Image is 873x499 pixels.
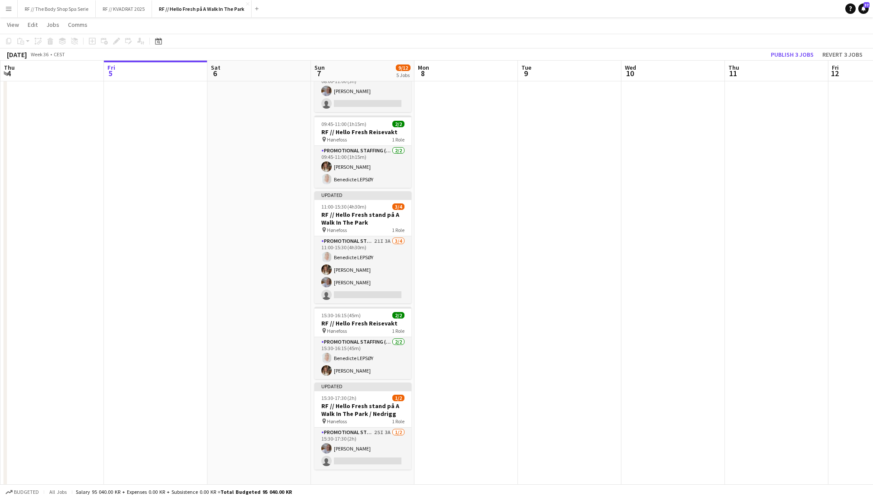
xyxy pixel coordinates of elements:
button: RF // The Body Shop Spa Serie [18,0,96,17]
span: 12 [831,68,839,78]
app-card-role: Promotional Staffing (Promotional Staff)2/209:45-11:00 (1h15m)[PERSON_NAME]Benedicte LEPSØY [314,146,411,188]
span: 7 [313,68,325,78]
span: Jobs [46,21,59,29]
span: 2/2 [392,312,404,319]
span: All jobs [48,489,68,495]
span: 1 Role [392,136,404,143]
span: 1 Role [392,418,404,425]
span: Thu [4,64,15,71]
span: 3/4 [392,203,404,210]
span: Week 36 [29,51,50,58]
a: Edit [24,19,41,30]
span: View [7,21,19,29]
app-job-card: Updated15:30-17:30 (2h)1/2RF // Hello Fresh stand på A Walk In The Park / Nedrigg Hønefoss1 RoleP... [314,383,411,470]
span: 2/2 [392,121,404,127]
div: CEST [54,51,65,58]
h3: RF // Hello Fresh stand på A Walk In The Park [314,211,411,226]
span: 1 Role [392,328,404,334]
a: View [3,19,23,30]
span: Fri [832,64,839,71]
app-card-role: Promotional Staffing (Promotional Staff)25I3A1/215:30-17:30 (2h)[PERSON_NAME] [314,428,411,470]
h3: RF // Hello Fresh stand på A Walk In The Park / Nedrigg [314,402,411,418]
a: 37 [858,3,869,14]
div: [DATE] [7,50,27,59]
a: Comms [65,19,91,30]
app-card-role: Promotional Staffing (Promotional Staff)2/215:30-16:15 (45m)Benedicte LEPSØY[PERSON_NAME] [314,337,411,379]
button: RF // Hello Fresh på A Walk In The Park [152,0,252,17]
span: 11:00-15:30 (4h30m) [321,203,366,210]
h3: RF // Hello Fresh Reisevakt [314,128,411,136]
span: 1 Role [392,227,404,233]
div: Updated [314,383,411,390]
span: 4 [3,68,15,78]
button: RF // KVADRAT 2025 [96,0,152,17]
span: Comms [68,21,87,29]
app-job-card: 09:45-11:00 (1h15m)2/2RF // Hello Fresh Reisevakt Hønefoss1 RolePromotional Staffing (Promotional... [314,116,411,188]
span: 15:30-17:30 (2h) [321,395,356,401]
span: 5 [106,68,115,78]
span: Hønefoss [327,227,347,233]
span: 9 [520,68,531,78]
span: Hønefoss [327,418,347,425]
span: Budgeted [14,489,39,495]
span: Fri [107,64,115,71]
span: 15:30-16:15 (45m) [321,312,361,319]
span: 9/12 [396,64,411,71]
app-job-card: 15:30-16:15 (45m)2/2RF // Hello Fresh Reisevakt Hønefoss1 RolePromotional Staffing (Promotional S... [314,307,411,379]
span: 6 [210,68,220,78]
span: Wed [625,64,636,71]
span: Mon [418,64,429,71]
span: Hønefoss [327,136,347,143]
span: Edit [28,21,38,29]
span: Sat [211,64,220,71]
div: Updated [314,191,411,198]
button: Publish 3 jobs [767,49,817,60]
span: 37 [863,2,870,8]
span: Hønefoss [327,328,347,334]
h3: RF // Hello Fresh Reisevakt [314,319,411,327]
app-card-role: Promotional Staffing (Promotional Staff)26I3A1/208:00-11:00 (3h)[PERSON_NAME] [314,70,411,112]
span: 09:45-11:00 (1h15m) [321,121,366,127]
app-job-card: Updated11:00-15:30 (4h30m)3/4RF // Hello Fresh stand på A Walk In The Park Hønefoss1 RolePromotio... [314,191,411,303]
span: 1/2 [392,395,404,401]
app-card-role: Promotional Staffing (Promotional Staff)21I3A3/411:00-15:30 (4h30m)Benedicte LEPSØY[PERSON_NAME][... [314,236,411,303]
span: 10 [624,68,636,78]
span: Tue [521,64,531,71]
a: Jobs [43,19,63,30]
span: Total Budgeted 95 040.00 KR [220,489,292,495]
div: Salary 95 040.00 KR + Expenses 0.00 KR + Subsistence 0.00 KR = [76,489,292,495]
span: Thu [728,64,739,71]
span: Sun [314,64,325,71]
button: Budgeted [4,487,40,497]
span: 11 [727,68,739,78]
button: Revert 3 jobs [819,49,866,60]
div: 5 Jobs [396,72,410,78]
span: 8 [417,68,429,78]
